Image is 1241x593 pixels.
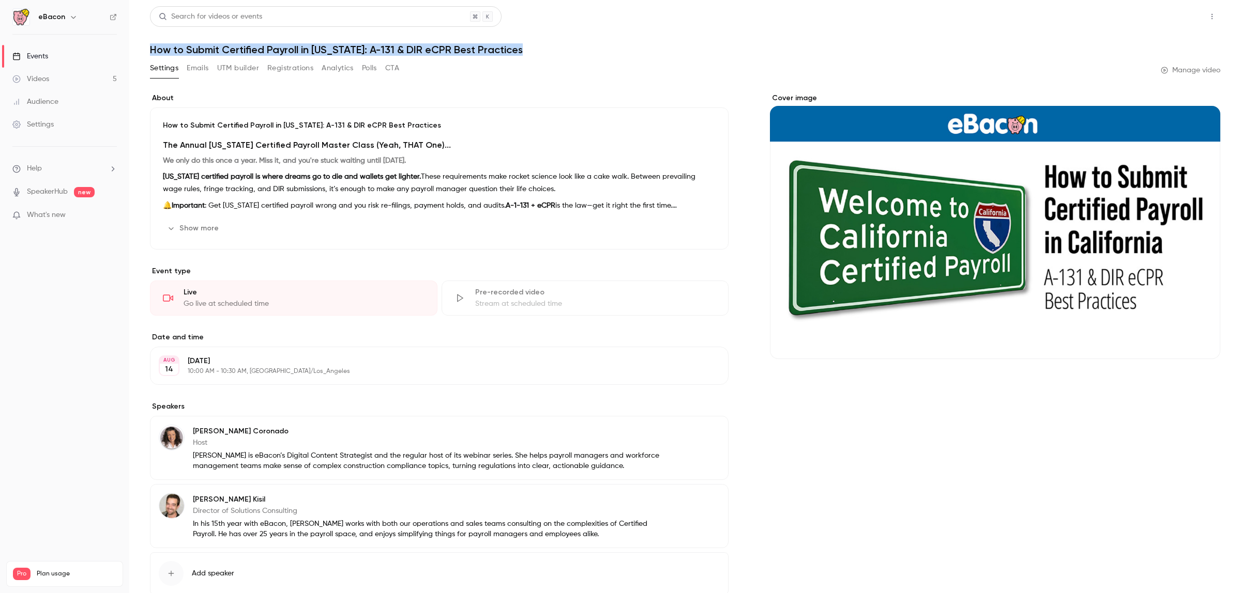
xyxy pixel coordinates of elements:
[188,367,674,376] p: 10:00 AM - 10:30 AM, [GEOGRAPHIC_DATA]/Los_Angeles
[163,173,421,180] strong: [US_STATE] certified payroll is where dreams go to die and wallets get lighter.
[27,186,68,197] a: SpeakerHub
[150,332,729,342] label: Date and time
[193,450,661,471] p: [PERSON_NAME] is eBacon’s Digital Content Strategist and the regular host of its webinar series. ...
[362,60,377,76] button: Polls
[37,570,116,578] span: Plan usage
[193,506,661,516] p: Director of Solutions Consulting
[163,140,451,150] strong: The Annual [US_STATE] Certified Payroll Master Class (Yeah, THAT One)...
[475,287,716,298] div: Pre-recorded video
[74,187,95,197] span: new
[184,287,425,298] div: Live
[193,426,661,436] p: [PERSON_NAME] Coronado
[193,438,661,448] p: Host
[193,494,661,505] p: [PERSON_NAME] Kisil
[188,356,674,366] p: [DATE]
[150,266,729,276] p: Event type
[150,280,437,316] div: LiveGo live at scheduled time
[163,157,406,164] strong: We only do this once a year. Miss it, and you're stuck waiting until [DATE].
[12,74,49,84] div: Videos
[187,60,208,76] button: Emails
[160,356,178,364] div: AUG
[193,519,661,539] p: In his 15th year with eBacon, [PERSON_NAME] works with both our operations and sales teams consul...
[165,364,173,374] p: 14
[159,11,262,22] div: Search for videos or events
[322,60,354,76] button: Analytics
[12,97,58,107] div: Audience
[150,93,729,103] label: About
[12,51,48,61] div: Events
[12,119,54,130] div: Settings
[217,60,259,76] button: UTM builder
[150,401,729,412] label: Speakers
[770,93,1220,103] label: Cover image
[267,60,313,76] button: Registrations
[13,568,31,580] span: Pro
[163,170,716,195] p: These requirements make rocket science look like a cake walk. Between prevailing wage rules, frin...
[163,120,716,131] p: How to Submit Certified Payroll in [US_STATE]: A-131 & DIR eCPR Best Practices
[475,299,716,309] div: Stream at scheduled time
[27,210,66,221] span: What's new
[770,93,1220,359] section: Cover image
[13,9,29,25] img: eBacon
[12,163,117,174] li: help-dropdown-opener
[163,199,716,212] p: 🔔 : Get [US_STATE] certified payroll wrong and you risk re-filings, payment holds, and audits. is...
[1161,65,1220,75] a: Manage video
[150,484,729,548] div: Brian Kisil[PERSON_NAME] KisilDirector of Solutions ConsultingIn his 15th year with eBacon, [PERS...
[159,493,184,518] img: Brian Kisil
[172,202,205,209] strong: Important
[163,220,225,237] button: Show more
[150,43,1220,56] h1: How to Submit Certified Payroll in [US_STATE]: A-131 & DIR eCPR Best Practices
[150,60,178,76] button: Settings
[442,280,729,316] div: Pre-recorded videoStream at scheduled time
[1155,6,1195,27] button: Share
[159,425,184,450] img: Shawna Coronado
[150,416,729,480] div: Shawna Coronado[PERSON_NAME] CoronadoHost[PERSON_NAME] is eBacon’s Digital Content Strategist and...
[385,60,399,76] button: CTA
[506,202,555,209] strong: A-1-131 + eCPR
[38,12,65,22] h6: eBacon
[27,163,42,174] span: Help
[184,299,425,309] div: Go live at scheduled time
[192,568,234,579] span: Add speaker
